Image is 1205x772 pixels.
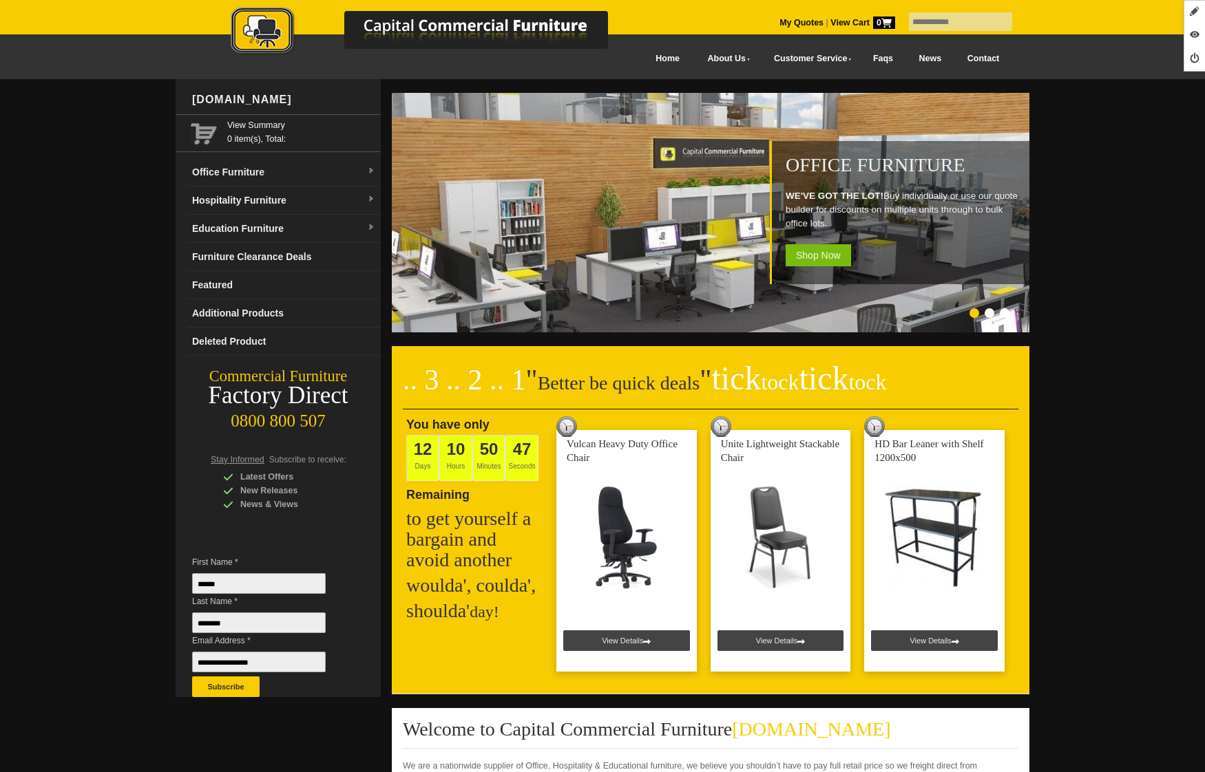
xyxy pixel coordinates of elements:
[192,676,260,697] button: Subscribe
[480,440,499,458] span: 50
[367,195,375,204] img: dropdown
[1000,308,1009,318] li: Page dot 3
[513,440,532,458] span: 47
[403,364,526,396] span: .. 3 .. 2 .. 1
[406,575,544,596] h2: woulda', coulda',
[406,435,439,481] span: Days
[447,440,465,458] span: 10
[906,43,954,74] a: News
[223,497,354,511] div: News & Views
[187,328,381,356] a: Deleted Product
[786,189,1023,230] p: Buy individually or use our quote builder for discounts on multiple units through to bulk office ...
[406,508,544,570] h2: to get yourself a bargain and avoid another
[786,244,851,266] span: Shop Now
[192,634,346,647] span: Email Address *
[472,435,505,481] span: Minutes
[192,573,326,594] input: First Name *
[223,470,354,484] div: Latest Offers
[176,405,381,431] div: 0800 800 507
[211,455,264,464] span: Stay Informed
[176,386,381,405] div: Factory Direct
[187,271,381,299] a: Featured
[227,118,375,132] a: View Summary
[830,18,895,28] strong: View Cart
[192,612,326,633] input: Last Name *
[406,418,490,431] span: You have only
[505,435,538,481] span: Seconds
[223,484,354,497] div: New Releases
[828,18,895,28] a: View Cart0
[470,603,499,621] span: day!
[187,79,381,120] div: [DOMAIN_NAME]
[269,455,346,464] span: Subscribe to receive:
[406,482,470,502] span: Remaining
[786,191,883,201] strong: WE'VE GOT THE LOT!
[700,364,886,396] span: "
[187,243,381,271] a: Furniture Clearance Deals
[193,7,675,61] a: Capital Commercial Furniture Logo
[759,43,860,74] a: Customer Service
[873,17,895,29] span: 0
[439,435,472,481] span: Hours
[864,416,885,437] img: tick tock deal clock
[954,43,1012,74] a: Contact
[403,368,1018,409] h2: Better be quick deals
[406,601,544,622] h2: shoulda'
[711,416,731,437] img: tick tock deal clock
[187,158,381,186] a: Office Furnituredropdown
[187,299,381,328] a: Additional Products
[860,43,906,74] a: Faqs
[367,167,375,175] img: dropdown
[848,369,886,394] span: tock
[711,360,886,396] span: tick tick
[192,594,346,608] span: Last Name *
[526,364,538,396] span: "
[187,186,381,215] a: Hospitality Furnituredropdown
[970,308,979,318] li: Page dot 1
[761,369,799,394] span: tock
[779,18,824,28] a: My Quotes
[392,93,1032,332] img: Office Furniture
[732,718,890,740] span: [DOMAIN_NAME]
[392,325,1032,334] a: Office Furniture WE'VE GOT THE LOT!Buy individually or use our quote builder for discounts on mul...
[187,215,381,243] a: Education Furnituredropdown
[367,224,375,232] img: dropdown
[556,416,577,437] img: tick tock deal clock
[192,555,346,569] span: First Name *
[193,7,675,57] img: Capital Commercial Furniture Logo
[414,440,432,458] span: 12
[227,118,375,144] span: 0 item(s), Total:
[403,719,1018,749] h2: Welcome to Capital Commercial Furniture
[985,308,994,318] li: Page dot 2
[693,43,759,74] a: About Us
[192,652,326,672] input: Email Address *
[176,367,381,386] div: Commercial Furniture
[786,155,1023,175] h1: Office Furniture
